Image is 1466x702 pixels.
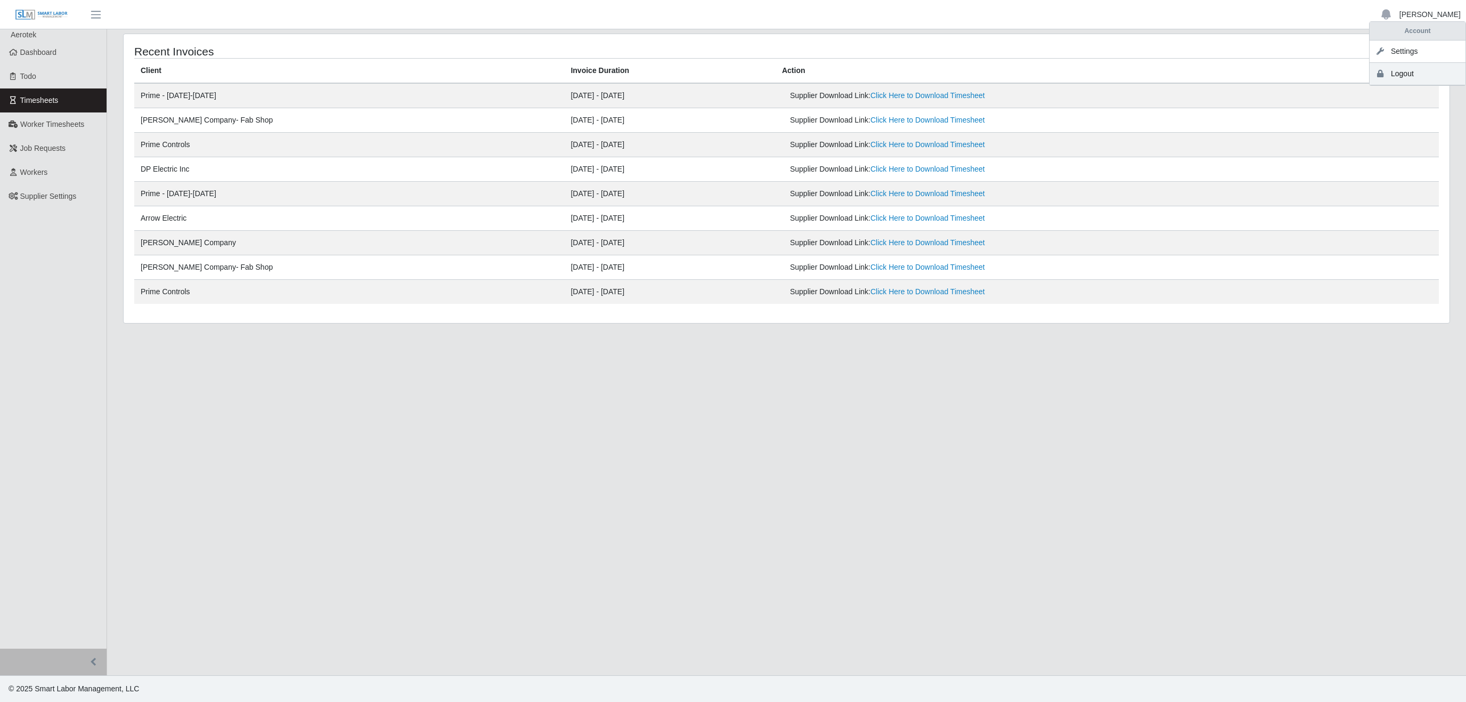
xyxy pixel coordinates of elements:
td: [DATE] - [DATE] [564,206,776,231]
span: © 2025 Smart Labor Management, LLC [9,684,139,693]
td: [DATE] - [DATE] [564,157,776,182]
h4: Recent Invoices [134,45,669,58]
div: Supplier Download Link: [790,90,1208,101]
td: [PERSON_NAME] Company [134,231,564,255]
div: Supplier Download Link: [790,164,1208,175]
td: Prime Controls [134,133,564,157]
span: Dashboard [20,48,57,57]
div: Supplier Download Link: [790,237,1208,248]
td: DP Electric Inc [134,157,564,182]
a: Click Here to Download Timesheet [870,116,985,124]
td: [DATE] - [DATE] [564,108,776,133]
span: Timesheets [20,96,59,104]
span: Worker Timesheets [20,120,84,128]
span: Job Requests [20,144,66,152]
td: [DATE] - [DATE] [564,231,776,255]
td: Arrow Electric [134,206,564,231]
td: [DATE] - [DATE] [564,280,776,304]
td: [PERSON_NAME] Company- Fab Shop [134,255,564,280]
span: Aerotek [11,30,36,39]
th: Invoice Duration [564,59,776,84]
span: Workers [20,168,48,176]
a: Click Here to Download Timesheet [870,189,985,198]
th: Action [776,59,1439,84]
td: Prime - [DATE]-[DATE] [134,83,564,108]
strong: Account [1405,27,1431,35]
td: Prime - [DATE]-[DATE] [134,182,564,206]
a: Click Here to Download Timesheet [870,165,985,173]
img: SLM Logo [15,9,68,21]
div: Supplier Download Link: [790,115,1208,126]
a: Click Here to Download Timesheet [870,140,985,149]
td: [DATE] - [DATE] [564,182,776,206]
td: [DATE] - [DATE] [564,133,776,157]
th: Client [134,59,564,84]
a: Click Here to Download Timesheet [870,263,985,271]
td: Prime Controls [134,280,564,304]
td: [DATE] - [DATE] [564,83,776,108]
div: Supplier Download Link: [790,139,1208,150]
a: Click Here to Download Timesheet [870,287,985,296]
a: Click Here to Download Timesheet [870,91,985,100]
a: Settings [1370,41,1465,63]
a: Click Here to Download Timesheet [870,238,985,247]
div: Supplier Download Link: [790,286,1208,297]
td: [PERSON_NAME] Company- Fab Shop [134,108,564,133]
span: Todo [20,72,36,80]
a: Click Here to Download Timesheet [870,214,985,222]
a: Logout [1370,63,1465,85]
span: Supplier Settings [20,192,77,200]
td: [DATE] - [DATE] [564,255,776,280]
div: Supplier Download Link: [790,188,1208,199]
a: [PERSON_NAME] [1399,9,1461,20]
div: Supplier Download Link: [790,262,1208,273]
div: Supplier Download Link: [790,213,1208,224]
